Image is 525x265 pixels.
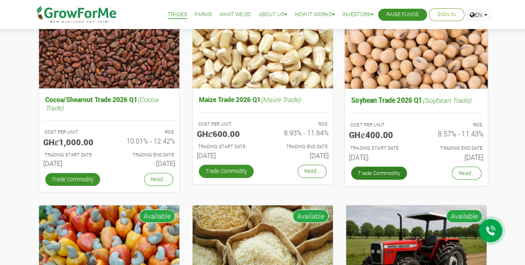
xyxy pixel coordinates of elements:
[117,129,174,136] p: ROS
[269,129,329,136] h6: 8.93% - 11.64%
[422,153,483,161] h6: [DATE]
[342,10,374,19] a: Investors
[117,151,174,158] p: Estimated Trading End Date
[466,8,491,21] a: EN
[261,95,300,104] i: (Maize Trade)
[349,94,483,106] h5: Soybean Trade 2026 Q1
[198,121,255,128] p: COST PER UNIT
[115,159,175,167] h6: [DATE]
[44,151,102,158] p: Estimated Trading Start Date
[386,10,419,19] a: Raise Funds
[349,94,483,164] a: Soybean Trade 2026 Q1(Soybean Trade) COST PER UNIT GHȼ400.00 ROS 8.57% - 11.43% TRADING START DAT...
[197,129,256,139] h5: GHȼ600.00
[259,10,287,19] a: About Us
[45,173,100,186] a: Trade Commodity
[437,10,456,19] a: Sign In
[198,143,255,150] p: Estimated Trading Start Date
[199,165,254,177] a: Trade Commodity
[349,153,410,161] h6: [DATE]
[220,10,251,19] a: What We Do
[452,166,481,180] a: Read...
[422,95,471,104] i: (Soybean Trade)
[269,151,329,159] h6: [DATE]
[349,129,410,139] h5: GHȼ400.00
[115,137,175,145] h6: 10.01% - 12.42%
[139,209,175,223] span: Available
[270,143,327,150] p: Estimated Trading End Date
[45,95,158,112] i: (Cocoa Trade)
[350,144,408,151] p: Estimated Trading Start Date
[197,151,256,159] h6: [DATE]
[43,137,103,147] h5: GHȼ1,000.00
[270,121,327,128] p: ROS
[351,166,407,180] a: Trade Commodity
[424,144,482,151] p: Estimated Trading End Date
[350,121,408,128] p: COST PER UNIT
[144,173,173,186] a: Read...
[446,209,482,223] span: Available
[197,93,329,163] a: Maize Trade 2026 Q1(Maize Trade) COST PER UNIT GHȼ600.00 ROS 8.93% - 11.64% TRADING START DATE [D...
[168,10,187,19] a: Trades
[43,93,175,170] a: Cocoa/Shearnut Trade 2026 Q1(Cocoa Trade) COST PER UNIT GHȼ1,000.00 ROS 10.01% - 12.42% TRADING S...
[44,129,102,136] p: COST PER UNIT
[293,209,329,223] span: Available
[43,159,103,167] h6: [DATE]
[422,129,483,138] h6: 8.57% - 11.43%
[195,10,212,19] a: Farms
[197,93,329,105] h5: Maize Trade 2026 Q1
[43,93,175,113] h5: Cocoa/Shearnut Trade 2026 Q1
[295,10,335,19] a: How it Works
[424,121,482,128] p: ROS
[298,165,327,177] a: Read...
